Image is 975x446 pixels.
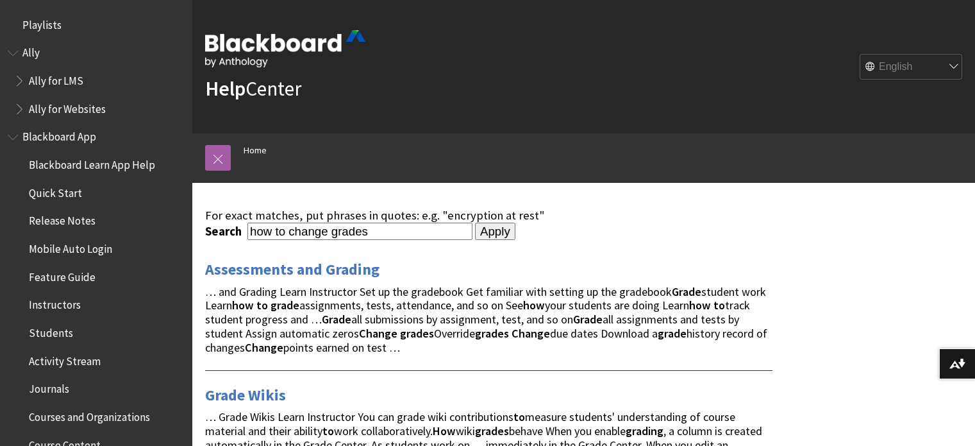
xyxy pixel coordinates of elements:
div: For exact matches, put phrases in quotes: e.g. "encryption at rest" [205,209,772,223]
strong: how [523,298,545,313]
strong: grades [400,326,434,341]
span: Students [29,322,73,339]
span: Instructors [29,295,81,312]
span: Blackboard App [22,126,96,144]
a: Assessments and Grading [205,259,379,280]
strong: to [256,298,268,313]
strong: Grade [573,312,603,327]
nav: Book outline for Playlists [8,14,185,36]
span: Ally for LMS [29,70,83,87]
span: Ally for Websites [29,98,106,116]
strong: Grade [672,284,701,299]
a: Grade Wikis [205,385,286,406]
span: Blackboard Learn App Help [29,154,155,171]
span: Release Notes [29,210,96,228]
span: Activity Stream [29,350,101,368]
span: Courses and Organizations [29,406,150,424]
nav: Book outline for Anthology Ally Help [8,42,185,120]
strong: to [513,409,525,424]
label: Search [205,224,245,239]
strong: Change [512,326,550,341]
strong: Change [245,340,283,355]
a: Home [244,142,267,159]
span: Quick Start [29,182,82,200]
input: Apply [475,223,515,241]
span: Mobile Auto Login [29,238,112,255]
span: Ally [22,42,40,60]
strong: grades [475,326,509,341]
strong: How [433,424,456,438]
strong: how [689,298,711,313]
strong: how [232,298,254,313]
span: Playlists [22,14,62,31]
strong: Help [205,76,246,101]
a: HelpCenter [205,76,301,101]
span: … and Grading Learn Instructor Set up the gradebook Get familiar with setting up the gradebook st... [205,284,767,355]
span: Feature Guide [29,266,96,284]
span: Journals [29,379,69,396]
strong: grade [271,298,299,313]
strong: Change [359,326,397,341]
strong: Grade [322,312,351,327]
img: Blackboard by Anthology [205,30,365,67]
strong: grades [475,424,509,438]
select: Site Language Selector [860,55,963,80]
strong: grade [658,326,687,341]
strong: to [713,298,725,313]
strong: to [322,424,334,438]
strong: grading [626,424,663,438]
